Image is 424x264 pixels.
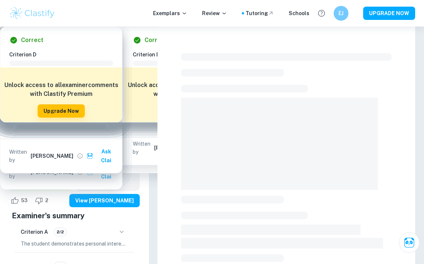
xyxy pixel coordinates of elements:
[289,9,309,17] a: Schools
[41,197,52,204] span: 2
[399,232,420,253] button: Ask Clai
[75,151,85,161] button: View full profile
[12,210,137,221] h5: Examiner's summary
[246,9,274,17] a: Tutoring
[128,81,242,98] h6: Unlock access to all examiner comments with Clastify Premium
[337,9,345,17] h6: EJ
[133,140,153,156] p: Written by
[154,144,197,152] h6: [PERSON_NAME]
[87,153,94,160] img: clai.svg
[4,81,118,98] h6: Unlock access to all examiner comments with Clastify Premium
[9,6,56,21] img: Clastify logo
[9,51,119,59] h6: Criterion D
[69,194,140,207] button: View [PERSON_NAME]
[21,240,128,248] p: The student demonstrates personal interest and curiosity in the topic of bungee jumping, justifyi...
[33,195,52,206] div: Dislike
[17,197,32,204] span: 53
[85,145,119,167] button: Ask Clai
[21,36,44,45] h6: Correct
[202,9,227,17] p: Review
[9,148,29,164] p: Written by
[334,6,348,21] button: EJ
[21,228,48,236] h6: Criterion A
[153,9,187,17] p: Exemplars
[31,152,73,160] h6: [PERSON_NAME]
[133,51,243,59] h6: Criterion D
[315,7,328,20] button: Help and Feedback
[145,36,167,45] h6: Correct
[38,104,85,118] button: Upgrade Now
[9,195,32,206] div: Like
[54,229,66,235] span: 2/2
[363,7,415,20] button: UPGRADE NOW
